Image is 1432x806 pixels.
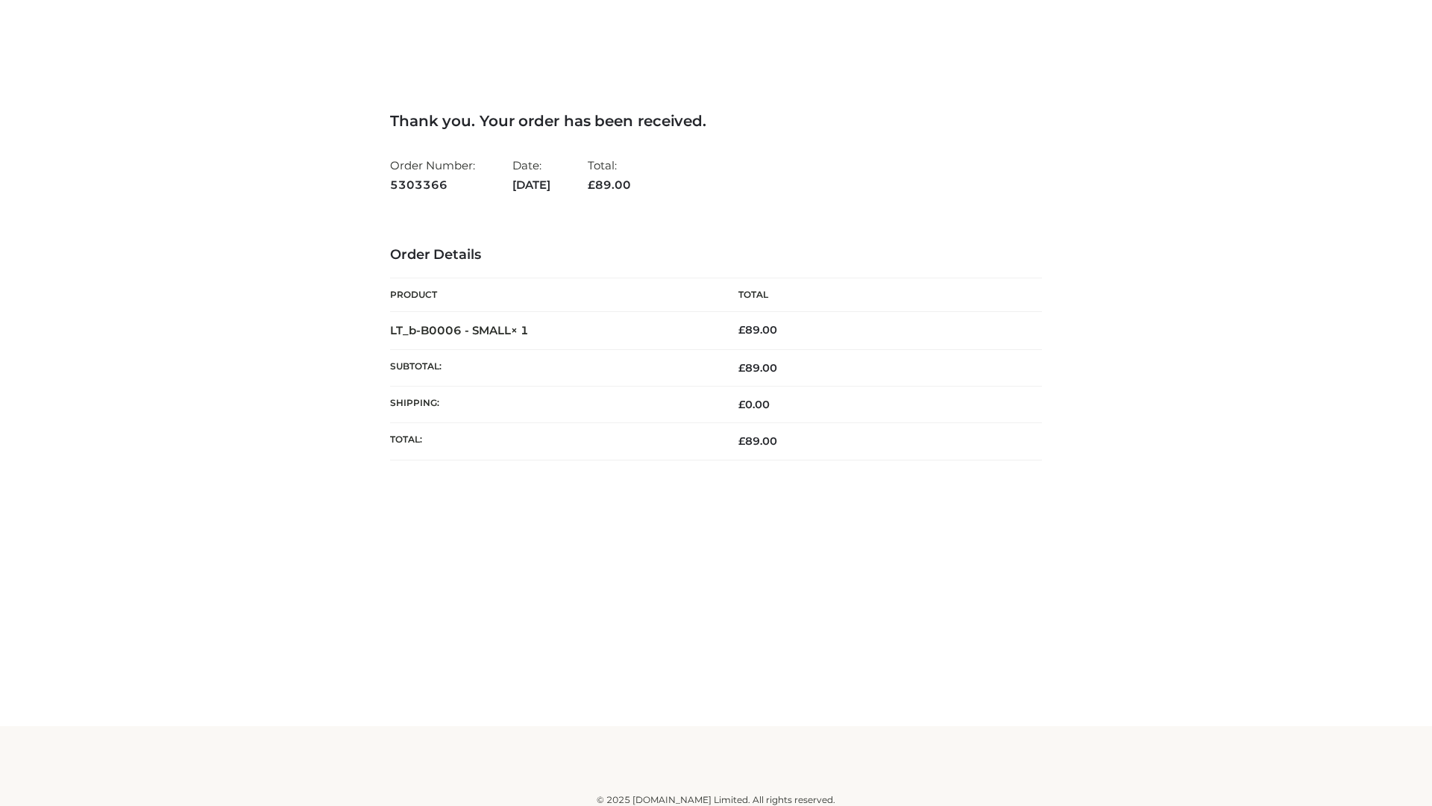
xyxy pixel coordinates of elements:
[390,423,716,460] th: Total:
[390,247,1042,263] h3: Order Details
[588,178,631,192] span: 89.00
[738,398,745,411] span: £
[512,175,550,195] strong: [DATE]
[738,323,777,337] bdi: 89.00
[390,387,716,423] th: Shipping:
[738,398,770,411] bdi: 0.00
[390,349,716,386] th: Subtotal:
[588,178,595,192] span: £
[588,152,631,198] li: Total:
[390,278,716,312] th: Product
[390,152,475,198] li: Order Number:
[390,323,529,337] strong: LT_b-B0006 - SMALL
[738,323,745,337] span: £
[511,323,529,337] strong: × 1
[738,361,745,375] span: £
[738,434,777,448] span: 89.00
[738,361,777,375] span: 89.00
[390,175,475,195] strong: 5303366
[390,112,1042,130] h3: Thank you. Your order has been received.
[512,152,550,198] li: Date:
[738,434,745,448] span: £
[716,278,1042,312] th: Total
